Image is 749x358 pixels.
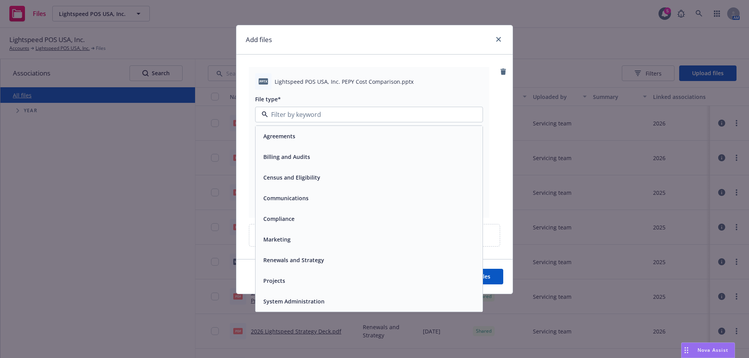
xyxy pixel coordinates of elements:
[494,35,503,44] a: close
[249,224,500,247] div: Upload new files
[698,347,728,353] span: Nova Assist
[263,277,285,285] button: Projects
[263,173,320,182] button: Census and Eligibility
[263,235,291,243] button: Marketing
[275,78,414,86] span: Lightspeed POS USA, Inc. PEPY Cost Comparison.pptx
[682,343,691,358] div: Drag to move
[246,35,272,45] h1: Add files
[263,297,325,305] button: System Administration
[263,256,324,264] button: Renewals and Strategy
[255,95,281,103] span: File type*
[681,342,735,358] button: Nova Assist
[259,78,268,84] span: pptx
[263,132,295,140] button: Agreements
[263,215,295,223] button: Compliance
[263,194,309,202] button: Communications
[268,110,467,119] input: Filter by keyword
[499,67,508,76] a: remove
[263,153,310,161] button: Billing and Audits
